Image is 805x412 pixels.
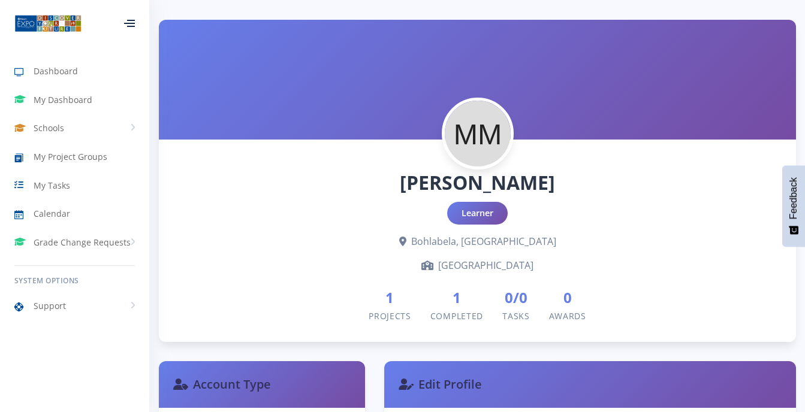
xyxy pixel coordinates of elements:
h1: [PERSON_NAME] [178,168,777,197]
div: [GEOGRAPHIC_DATA] [178,258,777,272]
h3: Edit Profile [399,375,782,393]
span: 0/0 [502,287,530,308]
button: Feedback - Show survey [782,165,805,247]
span: Tasks [502,310,530,322]
span: Awards [549,310,586,322]
span: 1 [430,287,483,308]
h6: System Options [14,275,135,286]
span: Schools [34,122,64,134]
span: Dashboard [34,65,78,77]
span: My Project Groups [34,150,107,163]
img: ... [14,14,82,33]
h3: Account Type [173,375,351,393]
span: 0 [549,287,586,308]
span: My Dashboard [34,93,92,106]
span: My Tasks [34,179,70,192]
span: Completed [430,310,483,322]
span: 1 [369,287,411,308]
span: Grade Change Requests [34,236,131,249]
span: Feedback [788,177,799,219]
span: Support [34,299,66,312]
div: Learner [447,202,508,225]
img: Profile Picture [445,101,511,166]
span: Calendar [34,207,70,220]
span: Projects [369,310,411,322]
div: Bohlabela, [GEOGRAPHIC_DATA] [178,234,777,249]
